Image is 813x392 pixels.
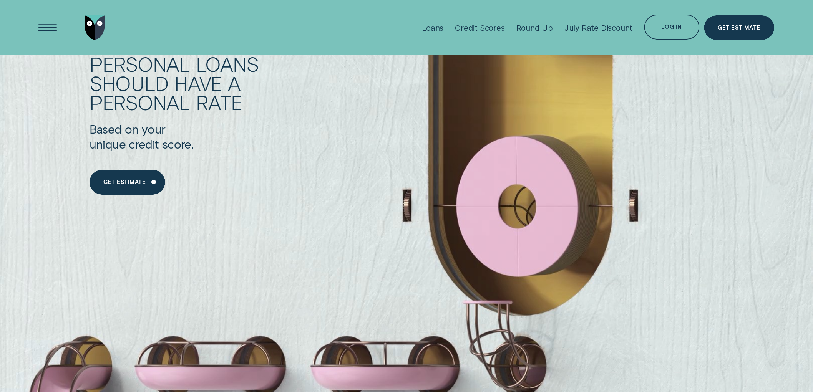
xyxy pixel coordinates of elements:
[196,93,243,112] div: rate
[129,136,159,151] div: credit
[125,121,139,136] div: on
[35,15,60,40] button: Open Menu
[196,54,259,73] div: Loans
[174,73,222,93] div: have
[422,23,444,33] div: Loans
[162,136,193,151] div: score.
[85,15,105,40] img: Wisr
[90,170,165,195] a: Get Estimate
[90,73,169,93] div: should
[564,23,632,33] div: July Rate Discount
[90,136,126,151] div: unique
[90,93,190,112] div: personal
[644,15,700,40] button: Log in
[455,23,505,33] div: Credit Scores
[516,23,553,33] div: Round Up
[90,121,122,136] div: Based
[704,15,775,40] a: Get Estimate
[228,73,241,93] div: a
[142,121,166,136] div: your
[90,54,190,73] div: Personal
